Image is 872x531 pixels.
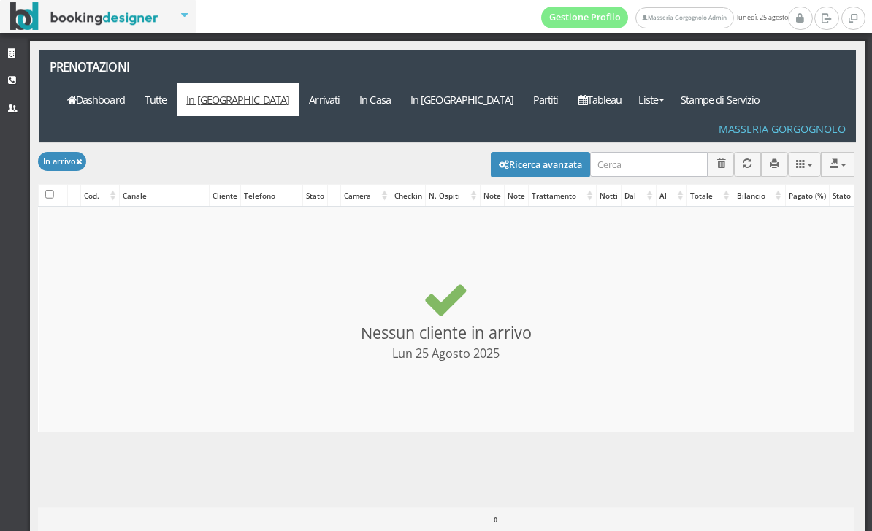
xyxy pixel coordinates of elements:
[523,83,568,116] a: Partiti
[541,7,788,28] span: lunedì, 25 agosto
[120,186,208,206] div: Canale
[400,83,523,116] a: In [GEOGRAPHIC_DATA]
[632,83,670,116] a: Liste
[590,152,708,176] input: Cerca
[38,152,86,170] button: In arrivo
[341,186,391,206] div: Camera
[134,83,177,116] a: Tutte
[635,7,733,28] a: Masseria Gorgognolo Admin
[734,152,761,176] button: Aggiorna
[597,186,621,206] div: Notti
[81,186,119,206] div: Cod.
[39,50,191,83] a: Prenotazioni
[494,515,497,524] b: 0
[541,7,629,28] a: Gestione Profilo
[830,186,854,206] div: Stato
[177,83,299,116] a: In [GEOGRAPHIC_DATA]
[350,83,401,116] a: In Casa
[529,186,596,206] div: Trattamento
[821,152,854,176] button: Export
[303,186,327,206] div: Stato
[10,2,158,31] img: BookingDesigner.com
[491,152,590,177] button: Ricerca avanzata
[733,186,784,206] div: Bilancio
[241,186,302,206] div: Telefono
[622,186,656,206] div: Dal
[299,83,350,116] a: Arrivati
[687,186,733,206] div: Totale
[391,186,425,206] div: Checkin
[719,123,846,135] h4: Masseria Gorgognolo
[392,345,500,362] small: Lun 25 Agosto 2025
[670,83,770,116] a: Stampe di Servizio
[505,186,528,206] div: Note
[426,186,480,206] div: N. Ospiti
[568,83,632,116] a: Tableau
[57,83,134,116] a: Dashboard
[657,186,686,206] div: Al
[44,210,849,427] h3: Nessun cliente in arrivo
[481,186,504,206] div: Note
[210,186,240,206] div: Cliente
[786,186,829,206] div: Pagato (%)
